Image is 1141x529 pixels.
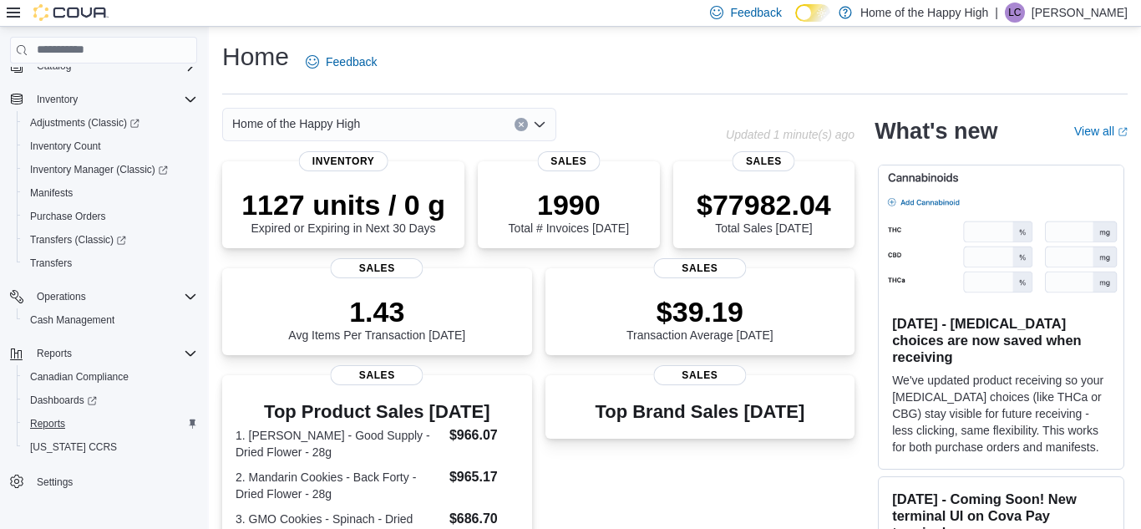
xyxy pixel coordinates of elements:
[626,295,773,342] div: Transaction Average [DATE]
[30,370,129,384] span: Canadian Compliance
[232,114,360,134] span: Home of the Happy High
[30,140,101,153] span: Inventory Count
[236,402,519,422] h3: Top Product Sales [DATE]
[1074,125,1128,138] a: View allExternal link
[1005,3,1025,23] div: Lilly Colborn
[23,136,197,156] span: Inventory Count
[30,210,106,223] span: Purchase Orders
[595,402,804,422] h3: Top Brand Sales [DATE]
[23,206,113,226] a: Purchase Orders
[697,188,831,235] div: Total Sales [DATE]
[23,367,197,387] span: Canadian Compliance
[23,437,124,457] a: [US_STATE] CCRS
[23,390,197,410] span: Dashboards
[288,295,465,342] div: Avg Items Per Transaction [DATE]
[3,342,204,365] button: Reports
[17,158,204,181] a: Inventory Manager (Classic)
[241,188,445,221] p: 1127 units / 0 g
[17,135,204,158] button: Inventory Count
[3,285,204,308] button: Operations
[222,40,289,74] h1: Home
[733,151,795,171] span: Sales
[626,295,773,328] p: $39.19
[30,440,117,454] span: [US_STATE] CCRS
[23,367,135,387] a: Canadian Compliance
[23,113,146,133] a: Adjustments (Classic)
[30,343,197,364] span: Reports
[23,414,197,434] span: Reports
[509,188,629,235] div: Total # Invoices [DATE]
[23,230,197,250] span: Transfers (Classic)
[23,136,108,156] a: Inventory Count
[23,310,121,330] a: Cash Management
[17,435,204,459] button: [US_STATE] CCRS
[892,315,1110,365] h3: [DATE] - [MEDICAL_DATA] choices are now saved when receiving
[17,205,204,228] button: Purchase Orders
[326,53,377,70] span: Feedback
[537,151,600,171] span: Sales
[23,160,175,180] a: Inventory Manager (Classic)
[23,390,104,410] a: Dashboards
[241,188,445,235] div: Expired or Expiring in Next 30 Days
[37,476,73,489] span: Settings
[515,118,528,131] button: Clear input
[653,258,746,278] span: Sales
[23,253,197,273] span: Transfers
[17,389,204,412] a: Dashboards
[33,4,109,21] img: Cova
[653,365,746,385] span: Sales
[236,427,443,460] dt: 1. [PERSON_NAME] - Good Supply - Dried Flower - 28g
[3,54,204,78] button: Catalog
[37,93,78,106] span: Inventory
[30,89,197,109] span: Inventory
[795,22,796,23] span: Dark Mode
[449,509,519,529] dd: $686.70
[331,258,423,278] span: Sales
[509,188,629,221] p: 1990
[30,287,93,307] button: Operations
[17,308,204,332] button: Cash Management
[30,163,168,176] span: Inventory Manager (Classic)
[3,88,204,111] button: Inventory
[299,151,388,171] span: Inventory
[892,372,1110,455] p: We've updated product receiving so your [MEDICAL_DATA] choices (like THCa or CBG) stay visible fo...
[1118,127,1128,137] svg: External link
[17,181,204,205] button: Manifests
[23,253,79,273] a: Transfers
[730,4,781,21] span: Feedback
[1032,3,1128,23] p: [PERSON_NAME]
[299,45,383,79] a: Feedback
[17,228,204,252] a: Transfers (Classic)
[17,412,204,435] button: Reports
[23,230,133,250] a: Transfers (Classic)
[23,310,197,330] span: Cash Management
[37,347,72,360] span: Reports
[30,417,65,430] span: Reports
[860,3,988,23] p: Home of the Happy High
[30,89,84,109] button: Inventory
[17,252,204,275] button: Transfers
[17,111,204,135] a: Adjustments (Classic)
[30,313,114,327] span: Cash Management
[30,233,126,247] span: Transfers (Classic)
[23,437,197,457] span: Washington CCRS
[30,116,139,130] span: Adjustments (Classic)
[331,365,423,385] span: Sales
[875,118,997,145] h2: What's new
[23,113,197,133] span: Adjustments (Classic)
[37,59,71,73] span: Catalog
[30,472,79,492] a: Settings
[236,469,443,502] dt: 2. Mandarin Cookies - Back Forty - Dried Flower - 28g
[995,3,998,23] p: |
[30,56,78,76] button: Catalog
[533,118,546,131] button: Open list of options
[449,425,519,445] dd: $966.07
[1008,3,1021,23] span: LC
[30,471,197,491] span: Settings
[23,183,79,203] a: Manifests
[30,257,72,270] span: Transfers
[23,160,197,180] span: Inventory Manager (Classic)
[23,183,197,203] span: Manifests
[30,287,197,307] span: Operations
[288,295,465,328] p: 1.43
